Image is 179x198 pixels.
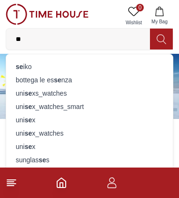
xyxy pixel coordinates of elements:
button: My Bag [146,4,173,28]
strong: se [39,156,46,164]
strong: se [16,63,23,70]
span: My Bag [148,18,171,25]
span: Wishlist [122,19,146,26]
strong: se [25,143,32,150]
strong: se [54,76,61,84]
strong: se [25,103,32,110]
div: uni xs_watches [12,87,167,100]
div: uni x accessories [12,167,167,180]
div: uni x [12,140,167,153]
div: sunglas s [12,153,167,167]
div: bottega le es nza [12,73,167,87]
strong: se [25,89,32,97]
div: iko [12,60,167,73]
span: 0 [136,4,144,11]
strong: se [25,116,32,124]
div: uni x_watches [12,127,167,140]
div: uni x_watches_smart [12,100,167,113]
a: Home [56,177,67,188]
a: 0Wishlist [122,4,146,28]
strong: se [25,129,32,137]
div: uni x [12,113,167,127]
img: ... [6,4,89,25]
